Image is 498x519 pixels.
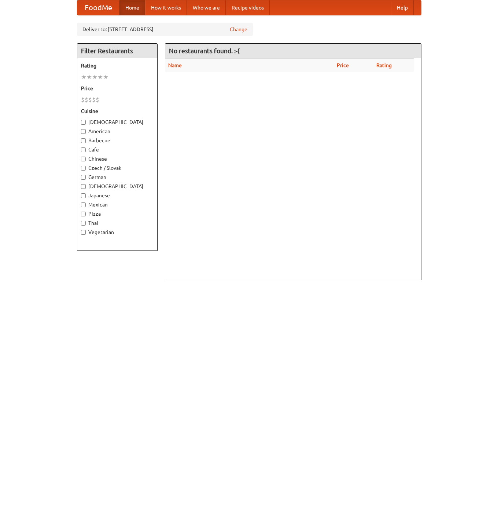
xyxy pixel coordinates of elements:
[169,47,240,54] ng-pluralize: No restaurants found. :-(
[81,107,154,115] h5: Cuisine
[226,0,270,15] a: Recipe videos
[81,183,154,190] label: [DEMOGRAPHIC_DATA]
[119,0,145,15] a: Home
[187,0,226,15] a: Who we are
[81,210,154,218] label: Pizza
[81,62,154,69] h5: Rating
[81,157,86,161] input: Chinese
[81,229,154,236] label: Vegetarian
[81,96,85,104] li: $
[103,73,108,81] li: ★
[376,62,392,68] a: Rating
[230,26,247,33] a: Change
[81,230,86,235] input: Vegetarian
[92,96,96,104] li: $
[97,73,103,81] li: ★
[168,62,182,68] a: Name
[77,0,119,15] a: FoodMe
[96,96,99,104] li: $
[391,0,414,15] a: Help
[81,173,154,181] label: German
[77,23,253,36] div: Deliver to: [STREET_ADDRESS]
[81,155,154,162] label: Chinese
[81,147,86,152] input: Cafe
[86,73,92,81] li: ★
[145,0,187,15] a: How it works
[81,193,86,198] input: Japanese
[81,137,154,144] label: Barbecue
[77,44,157,58] h4: Filter Restaurants
[81,184,86,189] input: [DEMOGRAPHIC_DATA]
[81,175,86,180] input: German
[88,96,92,104] li: $
[81,219,154,227] label: Thai
[81,164,154,172] label: Czech / Slovak
[81,166,86,171] input: Czech / Slovak
[81,85,154,92] h5: Price
[81,138,86,143] input: Barbecue
[81,146,154,153] label: Cafe
[81,120,86,125] input: [DEMOGRAPHIC_DATA]
[81,192,154,199] label: Japanese
[92,73,97,81] li: ★
[81,129,86,134] input: American
[81,201,154,208] label: Mexican
[81,212,86,216] input: Pizza
[81,202,86,207] input: Mexican
[85,96,88,104] li: $
[81,128,154,135] label: American
[81,221,86,226] input: Thai
[81,73,86,81] li: ★
[81,118,154,126] label: [DEMOGRAPHIC_DATA]
[337,62,349,68] a: Price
